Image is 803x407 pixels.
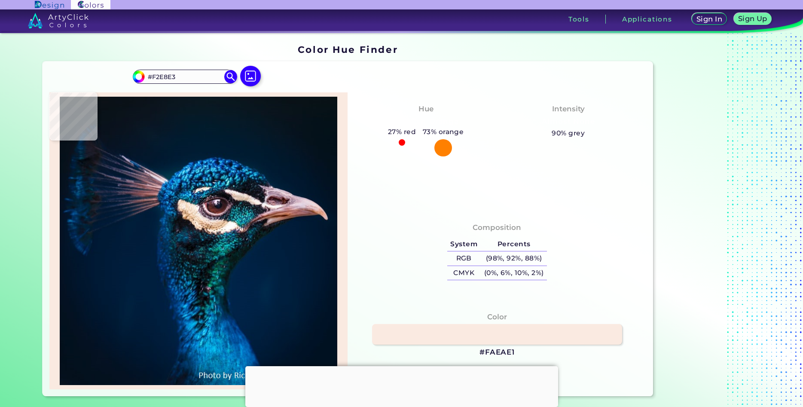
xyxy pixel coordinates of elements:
[481,251,547,266] h5: (98%, 92%, 88%)
[245,366,558,405] iframe: Advertisement
[733,13,772,25] a: Sign Up
[28,13,89,28] img: logo_artyclick_colors_white.svg
[691,13,728,25] a: Sign In
[145,71,225,83] input: type color..
[481,266,547,280] h5: (0%, 6%, 10%, 2%)
[568,16,589,22] h3: Tools
[35,1,64,9] img: ArtyClick Design logo
[622,16,672,22] h3: Applications
[419,126,467,138] h5: 73% orange
[447,251,481,266] h5: RGB
[418,103,434,115] h4: Hue
[389,116,462,127] h3: Reddish Orange
[447,266,481,280] h5: CMYK
[481,237,547,251] h5: Percents
[552,103,585,115] h4: Intensity
[656,41,764,400] iframe: Advertisement
[447,237,481,251] h5: System
[737,15,768,22] h5: Sign Up
[240,66,261,86] img: icon picture
[538,116,598,127] h3: Almost None
[473,221,521,234] h4: Composition
[385,126,419,138] h5: 27% red
[552,128,585,139] h5: 90% grey
[696,15,723,23] h5: Sign In
[298,43,398,56] h1: Color Hue Finder
[479,347,515,358] h3: #FAEAE1
[54,97,344,385] img: img_pavlin.jpg
[224,70,237,83] img: icon search
[487,311,507,323] h4: Color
